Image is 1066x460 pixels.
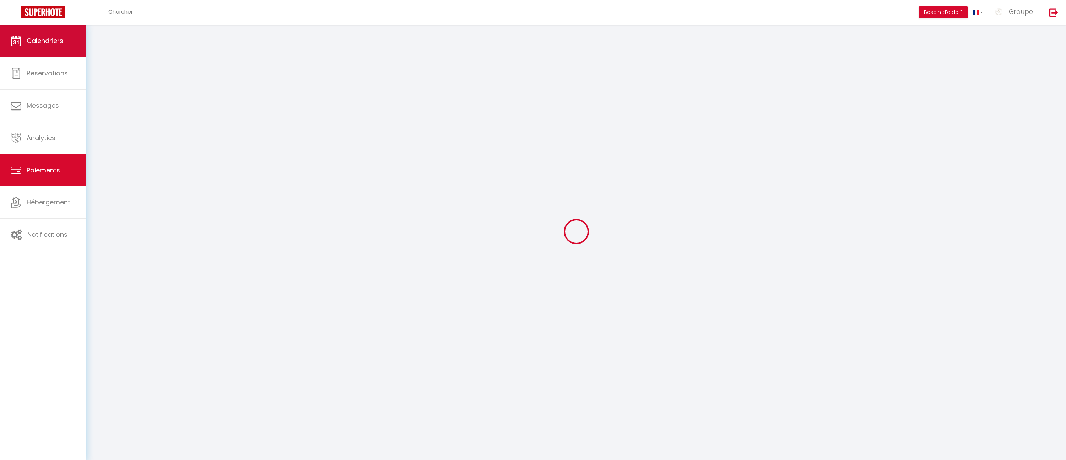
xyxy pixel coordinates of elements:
button: Besoin d'aide ? [919,6,968,18]
span: Groupe [1009,7,1033,16]
span: Messages [27,101,59,110]
span: Réservations [27,69,68,77]
span: Calendriers [27,36,63,45]
img: ... [994,6,1004,17]
span: Analytics [27,133,55,142]
span: Hébergement [27,198,70,207]
button: Ouvrir le widget de chat LiveChat [6,3,27,24]
span: Chercher [108,8,133,15]
span: Paiements [27,166,60,175]
img: Super Booking [21,6,65,18]
img: logout [1049,8,1058,17]
span: Notifications [27,230,67,239]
